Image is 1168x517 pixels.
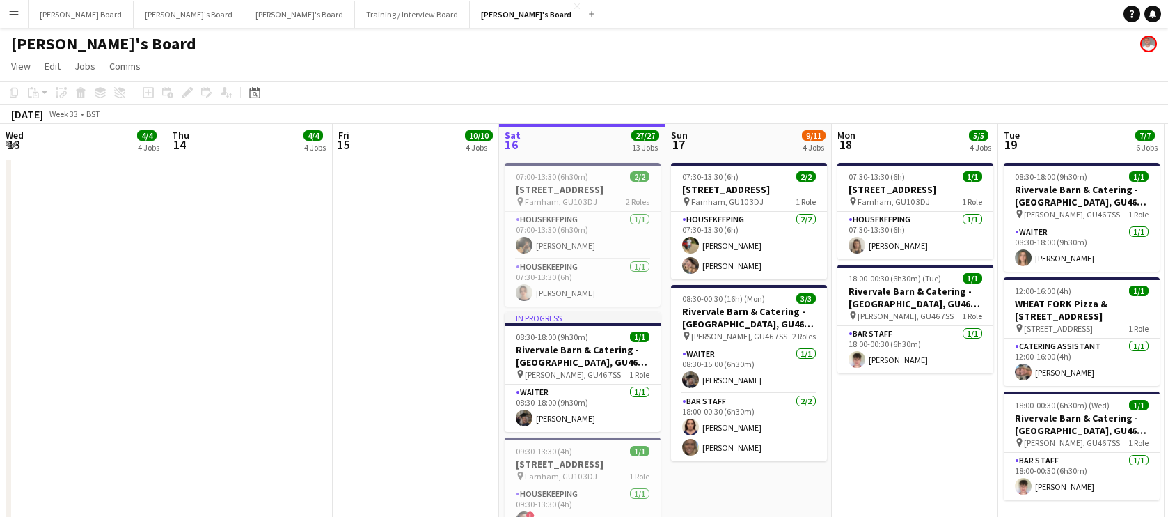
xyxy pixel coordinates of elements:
[1004,392,1160,500] app-job-card: 18:00-00:30 (6h30m) (Wed)1/1Rivervale Barn & Catering - [GEOGRAPHIC_DATA], GU46 7SS [PERSON_NAME]...
[1024,209,1120,219] span: [PERSON_NAME], GU46 7SS
[516,171,588,182] span: 07:00-13:30 (6h30m)
[1004,277,1160,386] div: 12:00-16:00 (4h)1/1WHEAT FORK Pizza & [STREET_ADDRESS] [STREET_ADDRESS]1 RoleCatering Assistant1/...
[963,171,982,182] span: 1/1
[671,129,688,141] span: Sun
[525,471,597,481] span: Farnham, GU10 3DJ
[1015,400,1110,410] span: 18:00-00:30 (6h30m) (Wed)
[631,130,659,141] span: 27/27
[630,171,649,182] span: 2/2
[86,109,100,119] div: BST
[837,285,993,310] h3: Rivervale Barn & Catering - [GEOGRAPHIC_DATA], GU46 7SS
[304,142,326,153] div: 4 Jobs
[1015,171,1087,182] span: 08:30-18:00 (9h30m)
[671,394,827,461] app-card-role: BAR STAFF2/218:00-00:30 (6h30m)[PERSON_NAME][PERSON_NAME]
[336,137,349,153] span: 15
[1129,171,1149,182] span: 1/1
[1002,137,1020,153] span: 19
[632,142,658,153] div: 13 Jobs
[1024,438,1120,448] span: [PERSON_NAME], GU46 7SS
[505,163,661,307] app-job-card: 07:00-13:30 (6h30m)2/2[STREET_ADDRESS] Farnham, GU10 3DJ2 RolesHousekeeping1/107:00-13:30 (6h30m)...
[505,259,661,307] app-card-role: Housekeeping1/107:30-13:30 (6h)[PERSON_NAME]
[1136,142,1158,153] div: 6 Jobs
[669,137,688,153] span: 17
[109,60,141,72] span: Comms
[671,183,827,196] h3: [STREET_ADDRESS]
[505,212,661,259] app-card-role: Housekeeping1/107:00-13:30 (6h30m)[PERSON_NAME]
[671,305,827,330] h3: Rivervale Barn & Catering - [GEOGRAPHIC_DATA], GU46 7SS
[29,1,134,28] button: [PERSON_NAME] Board
[170,137,189,153] span: 14
[1024,323,1093,334] span: [STREET_ADDRESS]
[45,60,61,72] span: Edit
[465,130,493,141] span: 10/10
[802,130,826,141] span: 9/11
[355,1,470,28] button: Training / Interview Board
[1004,129,1020,141] span: Tue
[796,293,816,304] span: 3/3
[629,471,649,481] span: 1 Role
[796,196,816,207] span: 1 Role
[671,346,827,394] app-card-role: Waiter1/108:30-15:00 (6h30m)[PERSON_NAME]
[837,129,855,141] span: Mon
[505,183,661,196] h3: [STREET_ADDRESS]
[104,57,146,75] a: Comms
[792,331,816,341] span: 2 Roles
[630,332,649,342] span: 1/1
[1004,183,1160,208] h3: Rivervale Barn & Catering - [GEOGRAPHIC_DATA], GU46 7SS
[505,312,661,432] app-job-card: In progress08:30-18:00 (9h30m)1/1Rivervale Barn & Catering - [GEOGRAPHIC_DATA], GU46 7SS [PERSON_...
[837,163,993,259] app-job-card: 07:30-13:30 (6h)1/1[STREET_ADDRESS] Farnham, GU10 3DJ1 RoleHousekeeping1/107:30-13:30 (6h)[PERSON...
[1004,298,1160,323] h3: WHEAT FORK Pizza & [STREET_ADDRESS]
[11,107,43,121] div: [DATE]
[1140,36,1157,52] app-user-avatar: Jakub Zalibor
[134,1,244,28] button: [PERSON_NAME]'s Board
[837,183,993,196] h3: [STREET_ADDRESS]
[1004,224,1160,272] app-card-role: Waiter1/108:30-18:00 (9h30m)[PERSON_NAME]
[962,311,982,321] span: 1 Role
[796,171,816,182] span: 2/2
[858,196,930,207] span: Farnham, GU10 3DJ
[1004,412,1160,437] h3: Rivervale Barn & Catering - [GEOGRAPHIC_DATA], GU46 7SS
[837,265,993,373] app-job-card: 18:00-00:30 (6h30m) (Tue)1/1Rivervale Barn & Catering - [GEOGRAPHIC_DATA], GU46 7SS [PERSON_NAME]...
[1129,400,1149,410] span: 1/1
[466,142,492,153] div: 4 Jobs
[1129,286,1149,296] span: 1/1
[1128,438,1149,448] span: 1 Role
[1128,323,1149,334] span: 1 Role
[691,331,787,341] span: [PERSON_NAME], GU46 7SS
[244,1,355,28] button: [PERSON_NAME]'s Board
[505,385,661,432] app-card-role: Waiter1/108:30-18:00 (9h30m)[PERSON_NAME]
[1128,209,1149,219] span: 1 Role
[338,129,349,141] span: Fri
[837,212,993,259] app-card-role: Housekeeping1/107:30-13:30 (6h)[PERSON_NAME]
[172,129,189,141] span: Thu
[671,212,827,279] app-card-role: Housekeeping2/207:30-13:30 (6h)[PERSON_NAME][PERSON_NAME]
[849,273,941,284] span: 18:00-00:30 (6h30m) (Tue)
[626,196,649,207] span: 2 Roles
[6,129,24,141] span: Wed
[69,57,101,75] a: Jobs
[39,57,66,75] a: Edit
[503,137,521,153] span: 16
[629,369,649,380] span: 1 Role
[962,196,982,207] span: 1 Role
[137,130,157,141] span: 4/4
[525,369,621,380] span: [PERSON_NAME], GU46 7SS
[11,33,196,54] h1: [PERSON_NAME]'s Board
[74,60,95,72] span: Jobs
[1004,453,1160,500] app-card-role: BAR STAFF1/118:00-00:30 (6h30m)[PERSON_NAME]
[138,142,159,153] div: 4 Jobs
[3,137,24,153] span: 13
[470,1,583,28] button: [PERSON_NAME]'s Board
[46,109,81,119] span: Week 33
[682,293,765,304] span: 08:30-00:30 (16h) (Mon)
[837,326,993,373] app-card-role: BAR STAFF1/118:00-00:30 (6h30m)[PERSON_NAME]
[1004,163,1160,272] app-job-card: 08:30-18:00 (9h30m)1/1Rivervale Barn & Catering - [GEOGRAPHIC_DATA], GU46 7SS [PERSON_NAME], GU46...
[303,130,323,141] span: 4/4
[516,446,572,456] span: 09:30-13:30 (4h)
[630,446,649,456] span: 1/1
[505,312,661,323] div: In progress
